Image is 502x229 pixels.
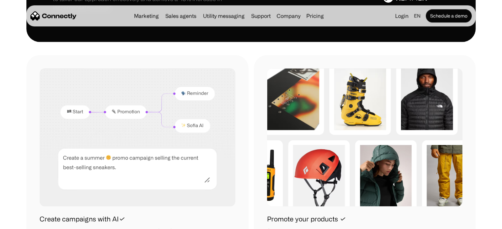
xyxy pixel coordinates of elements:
[414,11,420,20] div: en
[30,11,77,21] a: home
[426,9,472,22] a: Schedule a demo
[163,13,199,18] a: Sales agents
[267,214,346,224] h1: Promote your products ✓
[7,217,40,227] aside: Language selected: English
[392,11,411,20] a: Login
[131,13,161,18] a: Marketing
[275,11,302,20] div: Company
[40,214,125,224] h1: Create campaigns with AI✓
[13,217,40,227] ul: Language list
[411,11,424,20] div: en
[249,13,273,18] a: Support
[277,11,300,20] div: Company
[200,13,247,18] a: Utility messaging
[304,13,326,18] a: Pricing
